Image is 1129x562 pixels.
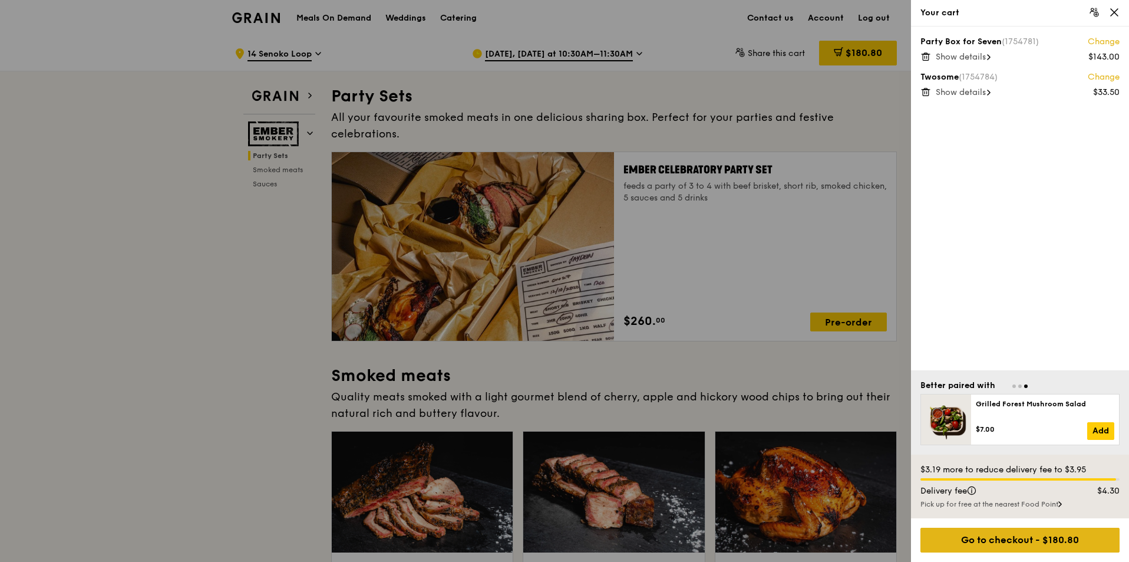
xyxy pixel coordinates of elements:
[920,528,1120,553] div: Go to checkout - $180.80
[920,71,1120,83] div: Twosome
[1018,384,1022,388] span: Go to slide 2
[936,87,986,97] span: Show details
[920,36,1120,48] div: Party Box for Seven
[913,485,1074,497] div: Delivery fee
[936,52,986,62] span: Show details
[920,380,995,392] div: Better paired with
[1087,422,1114,440] a: Add
[920,7,1120,19] div: Your cart
[976,399,1114,409] div: Grilled Forest Mushroom Salad
[920,499,1120,509] div: Pick up for free at the nearest Food Point
[1088,36,1120,48] a: Change
[976,425,1087,434] div: $7.00
[1074,485,1127,497] div: $4.30
[1012,384,1016,388] span: Go to slide 1
[959,72,998,82] span: (1754784)
[1093,87,1120,98] div: $33.50
[1024,384,1028,388] span: Go to slide 3
[1088,71,1120,83] a: Change
[1088,51,1120,63] div: $143.00
[1002,37,1039,47] span: (1754781)
[920,464,1120,476] div: $3.19 more to reduce delivery fee to $3.95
